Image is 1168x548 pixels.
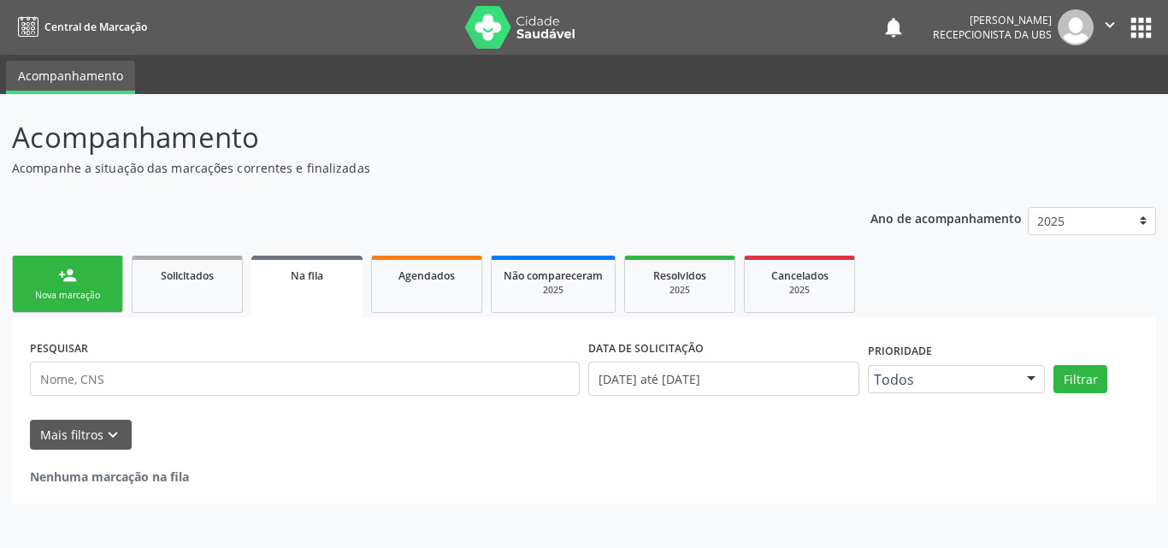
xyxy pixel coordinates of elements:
button: Filtrar [1053,365,1107,394]
input: Nome, CNS [30,362,580,396]
i: keyboard_arrow_down [103,426,122,445]
label: PESQUISAR [30,335,88,362]
p: Acompanhamento [12,116,813,159]
button: notifications [882,15,905,39]
div: [PERSON_NAME] [933,13,1052,27]
span: Solicitados [161,268,214,283]
button:  [1094,9,1126,45]
p: Acompanhe a situação das marcações correntes e finalizadas [12,159,813,177]
div: person_add [58,266,77,285]
strong: Nenhuma marcação na fila [30,468,189,485]
label: Prioridade [868,339,932,365]
span: Recepcionista da UBS [933,27,1052,42]
a: Acompanhamento [6,61,135,94]
div: Nova marcação [25,289,110,302]
span: Cancelados [771,268,829,283]
button: apps [1126,13,1156,43]
button: Mais filtroskeyboard_arrow_down [30,420,132,450]
div: 2025 [637,284,723,297]
span: Central de Marcação [44,20,147,34]
img: img [1058,9,1094,45]
a: Central de Marcação [12,13,147,41]
label: DATA DE SOLICITAÇÃO [588,335,704,362]
span: Todos [874,371,1011,388]
div: 2025 [504,284,603,297]
input: Selecione um intervalo [588,362,859,396]
div: 2025 [757,284,842,297]
p: Ano de acompanhamento [870,207,1022,228]
i:  [1100,15,1119,34]
span: Agendados [398,268,455,283]
span: Não compareceram [504,268,603,283]
span: Resolvidos [653,268,706,283]
span: Na fila [291,268,323,283]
